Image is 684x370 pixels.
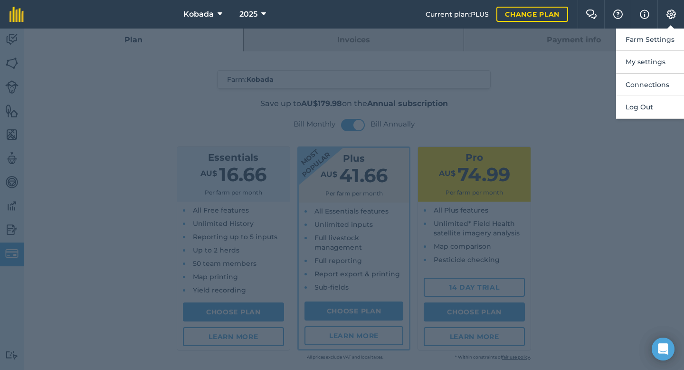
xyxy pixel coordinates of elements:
button: My settings [616,51,684,73]
img: A cog icon [665,10,677,19]
div: Open Intercom Messenger [652,338,674,360]
button: Log Out [616,96,684,118]
button: Farm Settings [616,29,684,51]
span: Kobada [183,9,214,20]
button: Connections [616,74,684,96]
img: svg+xml;base64,PHN2ZyB4bWxucz0iaHR0cDovL3d3dy53My5vcmcvMjAwMC9zdmciIHdpZHRoPSIxNyIgaGVpZ2h0PSIxNy... [640,9,649,20]
span: 2025 [239,9,257,20]
span: Current plan : PLUS [426,9,489,19]
a: Change plan [496,7,568,22]
img: Two speech bubbles overlapping with the left bubble in the forefront [586,10,597,19]
img: A question mark icon [612,10,624,19]
img: fieldmargin Logo [9,7,24,22]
